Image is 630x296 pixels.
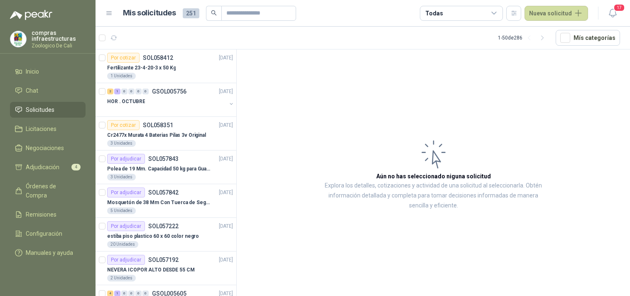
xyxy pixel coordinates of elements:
p: Cr2477x Murata 4 Baterias Pilas 3v Original [107,131,206,139]
p: Mosquetón de 38 Mm Con Tuerca de Seguridad. Carga 100 kg [107,199,211,207]
p: [DATE] [219,121,233,129]
div: Por adjudicar [107,154,145,164]
div: 1 [114,89,120,94]
div: 0 [135,89,142,94]
div: 3 Unidades [107,174,136,180]
span: Remisiones [26,210,56,219]
div: 1 Unidades [107,73,136,79]
p: Zoologico De Cali [32,43,86,48]
button: Nueva solicitud [525,6,588,21]
a: Adjudicación4 [10,159,86,175]
p: SOL057222 [148,223,179,229]
div: Por adjudicar [107,221,145,231]
p: compras infraestructuras [32,30,86,42]
p: Fertilizante 23-4-20-3 x 50 Kg [107,64,176,72]
div: Por cotizar [107,53,140,63]
p: SOL057192 [148,257,179,263]
span: Chat [26,86,38,95]
p: [DATE] [219,88,233,96]
a: Por adjudicarSOL057843[DATE] Polea de 19 Mm. Capacidad 50 kg para Guaya. Cable O [GEOGRAPHIC_DATA... [96,150,236,184]
p: [DATE] [219,54,233,62]
p: GSOL005756 [152,89,186,94]
span: 4 [71,164,81,170]
span: search [211,10,217,16]
img: Logo peakr [10,10,52,20]
a: Por adjudicarSOL057842[DATE] Mosquetón de 38 Mm Con Tuerca de Seguridad. Carga 100 kg5 Unidades [96,184,236,218]
span: 17 [613,4,625,12]
div: 0 [142,89,149,94]
span: Licitaciones [26,124,56,133]
p: [DATE] [219,155,233,163]
span: Manuales y ayuda [26,248,73,257]
span: Órdenes de Compra [26,182,78,200]
span: Solicitudes [26,105,54,114]
div: 2 Unidades [107,275,136,281]
p: SOL058351 [143,122,173,128]
div: 5 Unidades [107,207,136,214]
a: Negociaciones [10,140,86,156]
h3: Aún no has seleccionado niguna solicitud [376,172,491,181]
div: 0 [121,89,127,94]
span: 251 [183,8,199,18]
div: 0 [128,89,135,94]
h1: Mis solicitudes [123,7,176,19]
button: Mís categorías [556,30,620,46]
a: Solicitudes [10,102,86,118]
a: Chat [10,83,86,99]
p: estiba piso plastico 60 x 60 color negro [107,232,199,240]
p: HOR . OCTUBRE [107,98,145,106]
img: Company Logo [10,31,26,47]
div: Por cotizar [107,120,140,130]
p: Explora los detalles, cotizaciones y actividad de una solicitud al seleccionarla. Obtén informaci... [320,181,547,211]
a: Inicio [10,64,86,79]
a: Por adjudicarSOL057222[DATE] estiba piso plastico 60 x 60 color negro20 Unidades [96,218,236,252]
div: 2 [107,89,113,94]
div: 20 Unidades [107,241,138,248]
a: Manuales y ayuda [10,245,86,261]
a: Licitaciones [10,121,86,137]
p: SOL057842 [148,190,179,195]
p: [DATE] [219,222,233,230]
span: Adjudicación [26,163,59,172]
div: Por adjudicar [107,187,145,197]
p: SOL058412 [143,55,173,61]
a: Remisiones [10,207,86,222]
a: Por adjudicarSOL057192[DATE] NEVERA ICOPOR ALTO DESDE 55 CM2 Unidades [96,252,236,285]
a: Por cotizarSOL058351[DATE] Cr2477x Murata 4 Baterias Pilas 3v Original3 Unidades [96,117,236,150]
p: SOL057843 [148,156,179,162]
a: Órdenes de Compra [10,178,86,203]
p: [DATE] [219,256,233,264]
div: Por adjudicar [107,255,145,265]
p: NEVERA ICOPOR ALTO DESDE 55 CM [107,266,194,274]
div: 3 Unidades [107,140,136,147]
div: 1 - 50 de 286 [498,31,549,44]
p: Polea de 19 Mm. Capacidad 50 kg para Guaya. Cable O [GEOGRAPHIC_DATA] [107,165,211,173]
a: 2 1 0 0 0 0 GSOL005756[DATE] HOR . OCTUBRE [107,86,235,113]
span: Configuración [26,229,62,238]
a: Por cotizarSOL058412[DATE] Fertilizante 23-4-20-3 x 50 Kg1 Unidades [96,49,236,83]
button: 17 [605,6,620,21]
span: Negociaciones [26,143,64,153]
a: Configuración [10,226,86,242]
p: [DATE] [219,189,233,197]
span: Inicio [26,67,39,76]
div: Todas [425,9,443,18]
